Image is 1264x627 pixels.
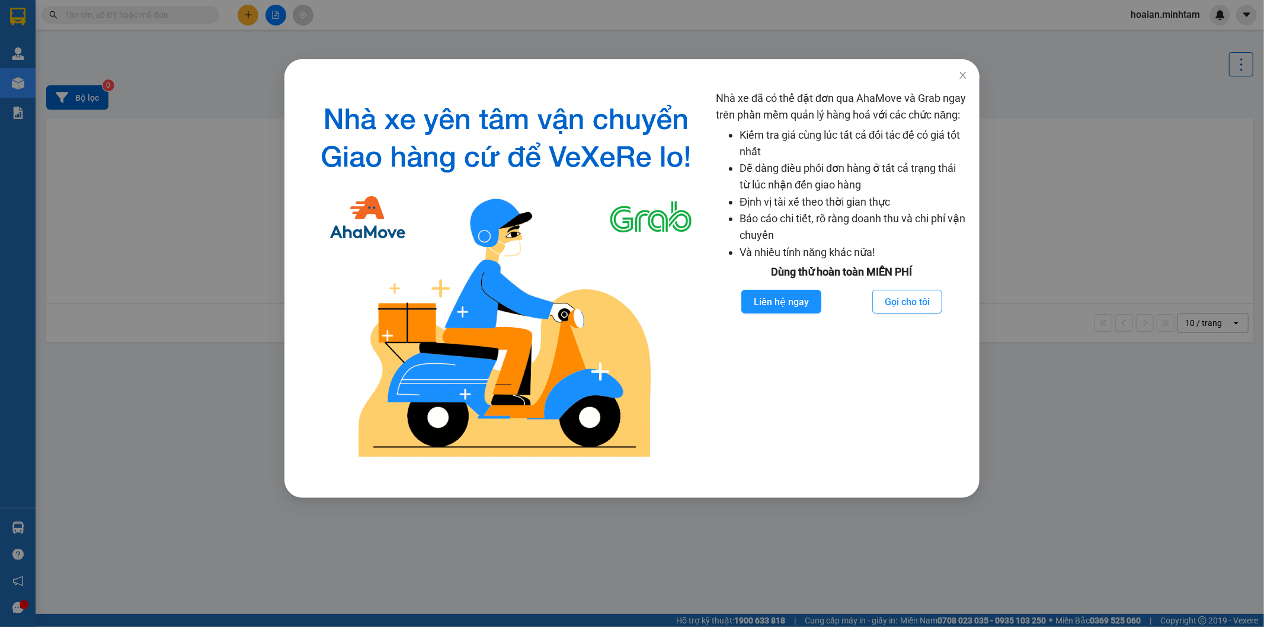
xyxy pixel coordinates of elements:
span: close [958,71,968,80]
img: logo [306,90,706,468]
button: Close [946,59,980,92]
li: Và nhiều tính năng khác nữa! [740,244,968,261]
div: Nhà xe đã có thể đặt đơn qua AhaMove và Grab ngay trên phần mềm quản lý hàng hoá với các chức năng: [716,90,968,468]
span: Gọi cho tôi [885,295,930,309]
div: Dùng thử hoàn toàn MIỄN PHÍ [716,264,968,280]
button: Liên hệ ngay [741,290,821,313]
button: Gọi cho tôi [872,290,942,313]
span: Liên hệ ngay [754,295,809,309]
li: Định vị tài xế theo thời gian thực [740,194,968,210]
li: Báo cáo chi tiết, rõ ràng doanh thu và chi phí vận chuyển [740,210,968,244]
li: Dễ dàng điều phối đơn hàng ở tất cả trạng thái từ lúc nhận đến giao hàng [740,160,968,194]
li: Kiểm tra giá cùng lúc tất cả đối tác để có giá tốt nhất [740,127,968,161]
